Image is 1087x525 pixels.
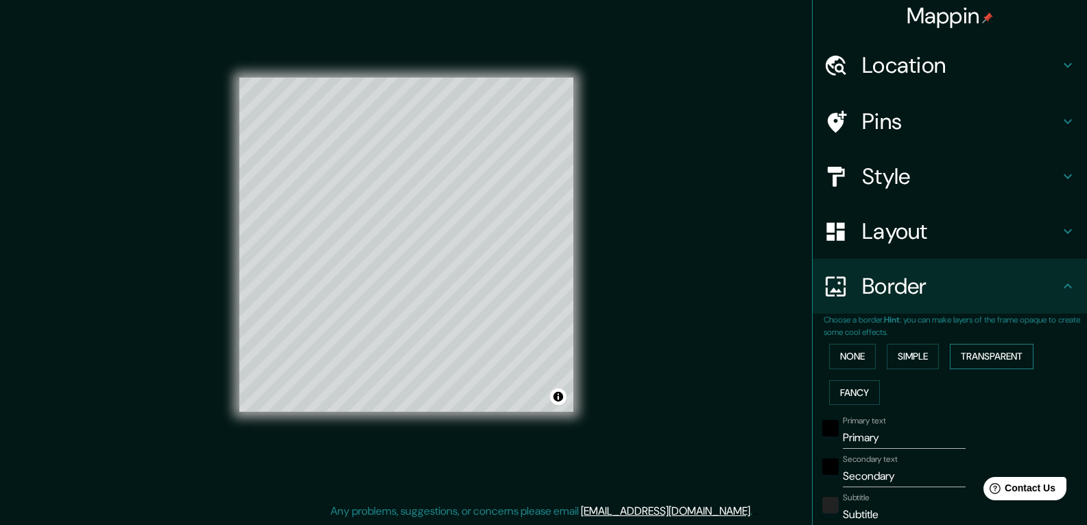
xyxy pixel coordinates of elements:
[843,492,870,504] label: Subtitle
[581,504,750,518] a: [EMAIL_ADDRESS][DOMAIN_NAME]
[331,503,752,520] p: Any problems, suggestions, or concerns please email .
[550,388,566,405] button: Toggle attribution
[813,204,1087,259] div: Layout
[813,149,1087,204] div: Style
[829,344,876,369] button: None
[887,344,939,369] button: Simple
[843,415,885,427] label: Primary text
[822,497,839,513] button: color-222222
[843,454,898,465] label: Secondary text
[754,503,757,520] div: .
[824,314,1087,338] p: Choose a border. : you can make layers of the frame opaque to create some cool effects.
[950,344,1034,369] button: Transparent
[862,108,1060,135] h4: Pins
[862,218,1060,245] h4: Layout
[862,272,1060,300] h4: Border
[862,163,1060,190] h4: Style
[813,259,1087,314] div: Border
[982,12,993,23] img: pin-icon.png
[829,380,880,406] button: Fancy
[862,51,1060,79] h4: Location
[822,458,839,475] button: black
[907,2,994,30] h4: Mappin
[752,503,754,520] div: .
[813,38,1087,93] div: Location
[813,94,1087,149] div: Pins
[884,314,900,325] b: Hint
[822,420,839,436] button: black
[965,471,1072,510] iframe: Help widget launcher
